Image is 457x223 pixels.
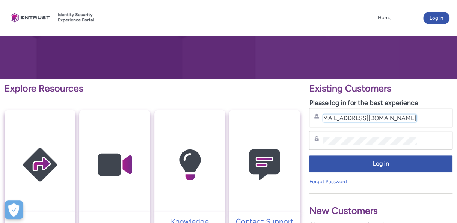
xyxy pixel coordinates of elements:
button: Log in [423,12,449,24]
a: Forgot Password [309,179,347,184]
img: Video Guides [79,125,150,205]
img: Getting Started [5,125,75,205]
p: Please log in for the best experience [309,98,452,108]
button: Open Preferences [5,200,23,219]
span: Log in [314,160,448,168]
p: Existing Customers [309,81,452,96]
button: Log in [309,155,452,172]
div: Cookie Preferences [5,200,23,219]
img: Contact Support [229,125,300,205]
p: New Customers [309,204,452,218]
p: Explore Resources [5,81,300,96]
input: Username [323,114,416,122]
a: Home [376,12,393,23]
img: Knowledge Articles [154,125,225,205]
